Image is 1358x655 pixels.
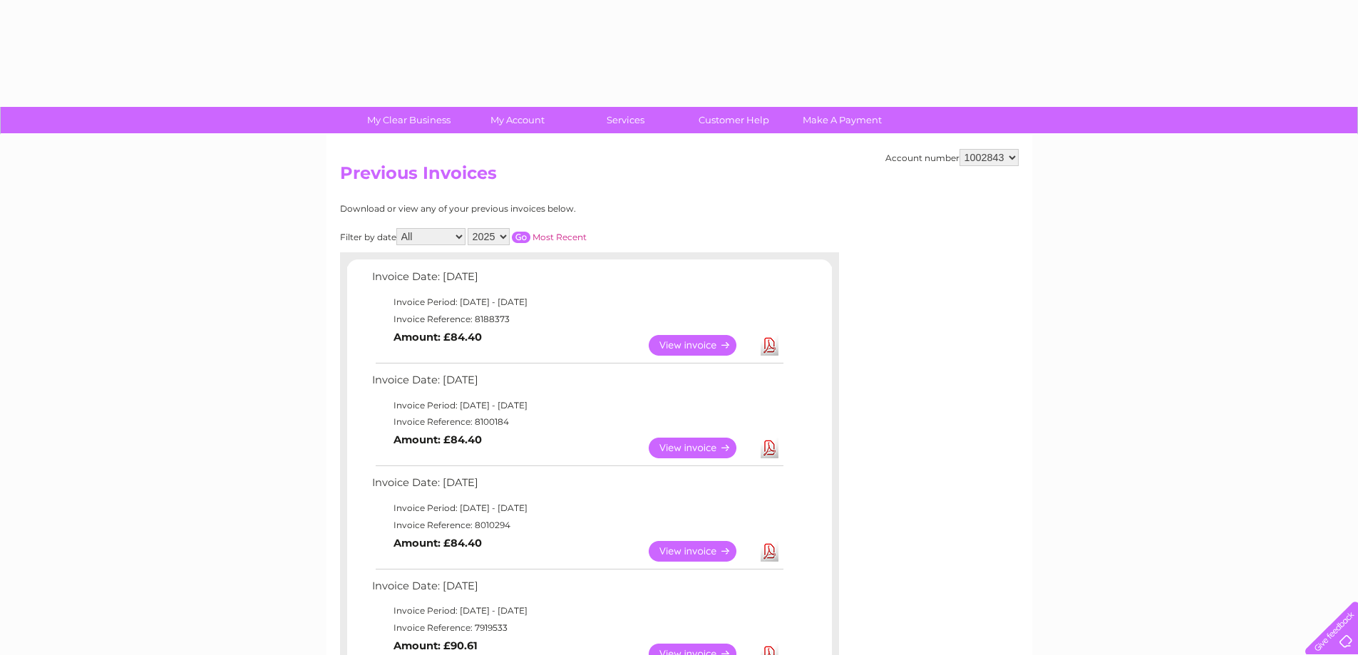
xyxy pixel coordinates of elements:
td: Invoice Reference: 7919533 [369,619,786,636]
td: Invoice Period: [DATE] - [DATE] [369,397,786,414]
a: Services [567,107,684,133]
a: View [649,335,753,356]
td: Invoice Date: [DATE] [369,267,786,294]
td: Invoice Period: [DATE] - [DATE] [369,500,786,517]
b: Amount: £90.61 [393,639,478,652]
a: Download [761,335,778,356]
a: Download [761,438,778,458]
a: My Clear Business [350,107,468,133]
td: Invoice Date: [DATE] [369,577,786,603]
div: Filter by date [340,228,714,245]
b: Amount: £84.40 [393,537,482,550]
a: View [649,438,753,458]
a: View [649,541,753,562]
td: Invoice Date: [DATE] [369,473,786,500]
td: Invoice Reference: 8100184 [369,413,786,430]
a: Make A Payment [783,107,901,133]
h2: Previous Invoices [340,163,1019,190]
b: Amount: £84.40 [393,331,482,344]
a: Most Recent [533,232,587,242]
td: Invoice Period: [DATE] - [DATE] [369,602,786,619]
div: Download or view any of your previous invoices below. [340,204,714,214]
td: Invoice Period: [DATE] - [DATE] [369,294,786,311]
a: My Account [458,107,576,133]
td: Invoice Date: [DATE] [369,371,786,397]
a: Customer Help [675,107,793,133]
td: Invoice Reference: 8188373 [369,311,786,328]
b: Amount: £84.40 [393,433,482,446]
td: Invoice Reference: 8010294 [369,517,786,534]
div: Account number [885,149,1019,166]
a: Download [761,541,778,562]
